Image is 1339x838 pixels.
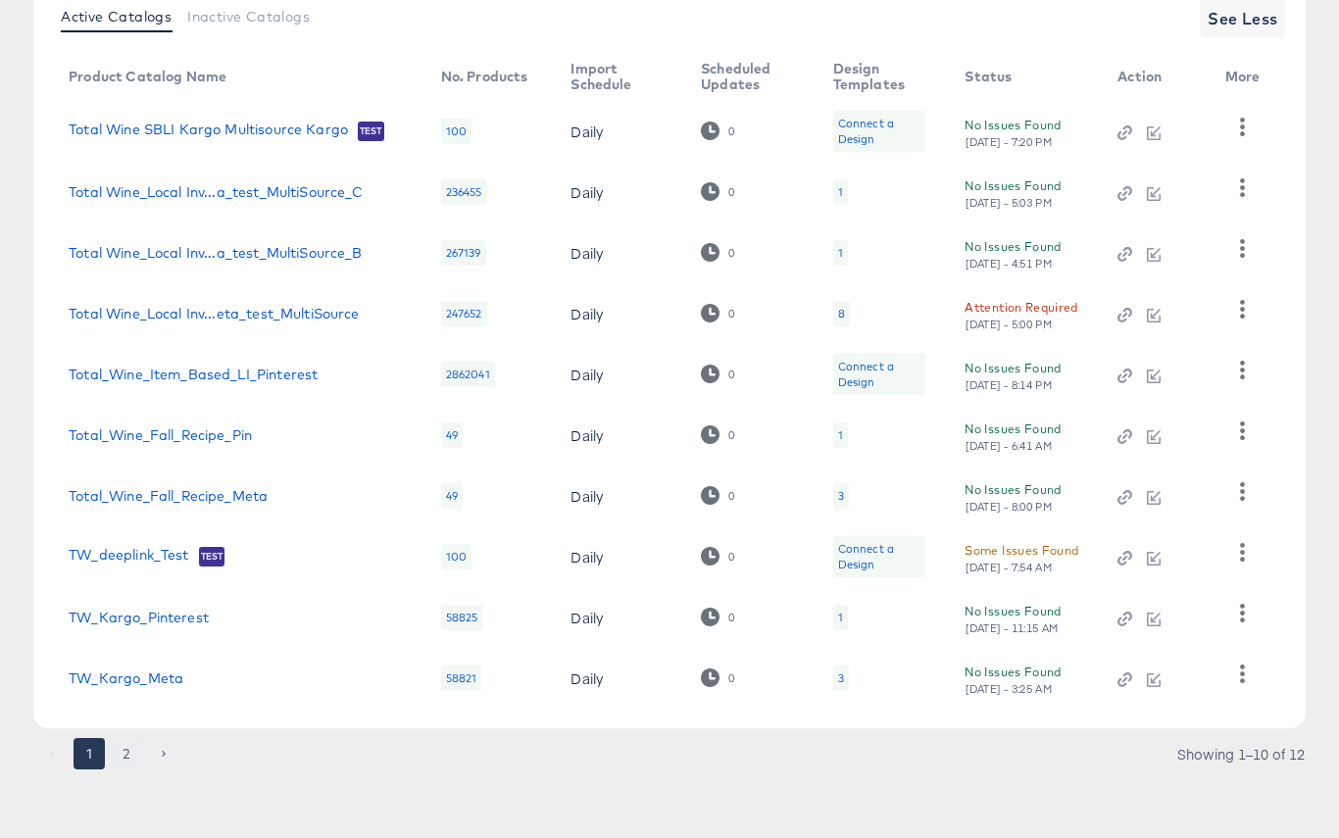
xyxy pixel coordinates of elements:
div: 1 [833,240,848,266]
td: Daily [555,283,685,344]
span: See Less [1208,5,1278,32]
div: 0 [701,365,735,383]
div: Connect a Design [838,541,921,572]
div: 49 [441,483,463,509]
div: 0 [727,428,735,442]
div: 0 [701,243,735,262]
td: Daily [555,648,685,709]
div: No. Products [441,69,528,84]
nav: pagination navigation [33,738,182,769]
div: 0 [727,307,735,320]
td: Daily [555,101,685,162]
div: 247652 [441,301,487,326]
a: TW_Kargo_Pinterest [69,610,209,625]
span: Inactive Catalogs [187,9,310,25]
div: 0 [727,185,735,199]
div: 0 [727,489,735,503]
div: 100 [441,119,471,144]
div: 3 [838,488,844,504]
div: Connect a Design [838,116,921,147]
div: 8 [838,306,845,321]
div: 0 [701,547,735,566]
div: 0 [727,550,735,564]
div: 0 [701,608,735,626]
span: Test [199,549,225,565]
div: 1 [838,610,843,625]
td: Daily [555,466,685,526]
td: Daily [555,162,685,222]
div: 2862041 [441,362,495,387]
div: 49 [441,422,463,448]
div: 0 [701,182,735,201]
div: Connect a Design [833,111,926,152]
span: Test [358,123,384,139]
button: Go to next page [148,738,179,769]
div: 0 [727,124,735,138]
div: Design Templates [833,61,926,92]
td: Daily [555,405,685,466]
th: Status [949,54,1102,101]
div: 0 [727,671,735,685]
div: 1 [833,605,848,630]
a: TW_deeplink_Test [69,547,188,567]
div: 8 [833,301,850,326]
button: Go to page 2 [111,738,142,769]
div: 267139 [441,240,486,266]
a: Total Wine_Local Inv...a_test_MultiSource_B [69,245,362,261]
button: page 1 [74,738,105,769]
button: Some Issues Found[DATE] - 7:54 AM [965,540,1078,574]
a: Total Wine_Local Inv...a_test_MultiSource_C [69,184,363,200]
div: 236455 [441,179,487,205]
div: 3 [833,483,849,509]
div: 3 [838,670,844,686]
th: More [1210,54,1284,101]
div: Connect a Design [833,536,926,577]
td: Daily [555,222,685,283]
div: 0 [727,368,735,381]
a: Total_Wine_Item_Based_LI_Pinterest [69,367,318,382]
div: 1 [838,427,843,443]
div: 0 [701,304,735,322]
div: Some Issues Found [965,540,1078,561]
div: [DATE] - 5:00 PM [965,318,1053,331]
div: Connect a Design [838,359,921,390]
a: Total Wine_Local Inv...eta_test_MultiSource [69,306,359,321]
div: Connect a Design [833,354,926,395]
td: Daily [555,587,685,648]
div: 3 [833,665,849,691]
div: 1 [838,245,843,261]
div: Import Schedule [570,61,662,92]
div: Scheduled Updates [701,61,793,92]
th: Action [1102,54,1209,101]
td: Daily [555,526,685,587]
div: 0 [701,668,735,687]
div: [DATE] - 7:54 AM [965,561,1053,574]
div: 0 [701,486,735,505]
div: 1 [833,179,848,205]
div: Showing 1–10 of 12 [1176,747,1306,761]
div: Attention Required [965,297,1077,318]
div: 100 [441,544,471,569]
div: 58821 [441,665,482,691]
td: Daily [555,344,685,405]
div: Product Catalog Name [69,69,226,84]
span: Active Catalogs [61,9,172,25]
div: 0 [727,246,735,260]
div: 0 [727,611,735,624]
a: TW_Kargo_Meta [69,670,183,686]
div: 1 [833,422,848,448]
button: Attention Required[DATE] - 5:00 PM [965,297,1077,331]
a: Total_Wine_Fall_Recipe_Meta [69,488,268,504]
a: Total Wine SBLI Kargo Multisource Kargo [69,122,348,141]
div: 0 [701,122,735,140]
div: 1 [838,184,843,200]
div: 58825 [441,605,483,630]
div: 0 [701,425,735,444]
a: Total_Wine_Fall_Recipe_Pin [69,427,252,443]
